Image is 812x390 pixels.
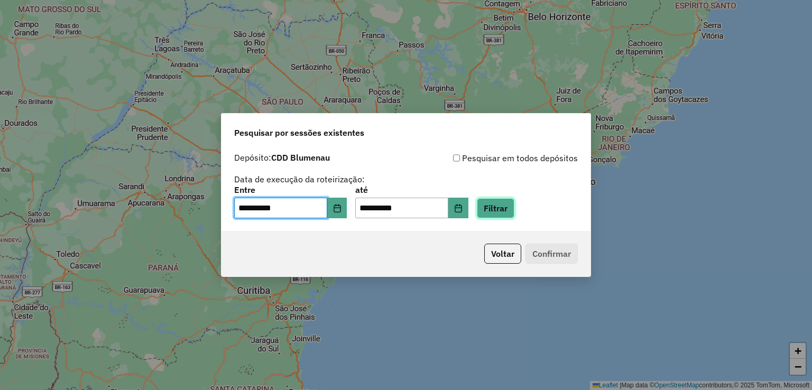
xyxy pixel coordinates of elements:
[448,198,468,219] button: Choose Date
[234,173,365,185] label: Data de execução da roteirização:
[484,244,521,264] button: Voltar
[406,152,578,164] div: Pesquisar em todos depósitos
[234,183,347,196] label: Entre
[271,152,330,163] strong: CDD Blumenau
[327,198,347,219] button: Choose Date
[234,151,330,164] label: Depósito:
[234,126,364,139] span: Pesquisar por sessões existentes
[477,198,514,218] button: Filtrar
[355,183,468,196] label: até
